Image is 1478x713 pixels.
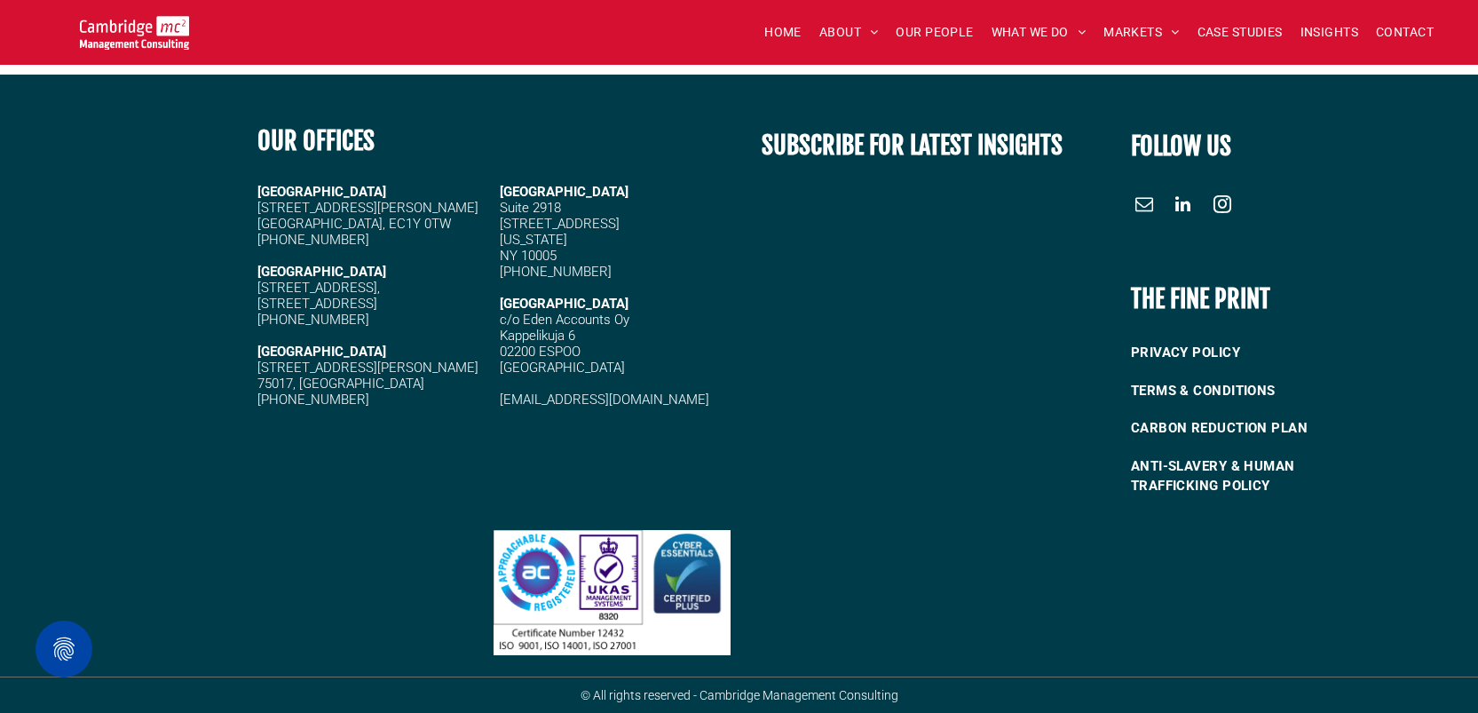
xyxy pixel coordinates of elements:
span: Suite 2918 [500,200,561,216]
a: Your Business Transformed | Cambridge Management Consulting [80,19,189,37]
a: [EMAIL_ADDRESS][DOMAIN_NAME] [500,392,709,408]
img: Go to Homepage [80,16,189,50]
span: [PHONE_NUMBER] [500,264,612,280]
a: email [1131,191,1158,222]
strong: [GEOGRAPHIC_DATA] [257,184,386,200]
a: INSIGHTS [1292,19,1367,46]
a: CASE STUDIES [1189,19,1292,46]
span: [PHONE_NUMBER] [257,392,369,408]
a: ABOUT [810,19,888,46]
span: [STREET_ADDRESS] [500,216,620,232]
span: [GEOGRAPHIC_DATA] [500,184,628,200]
span: [US_STATE] [500,232,567,248]
span: [STREET_ADDRESS][PERSON_NAME] [257,360,478,376]
span: [GEOGRAPHIC_DATA] [500,296,628,312]
a: ANTI-SLAVERY & HUMAN TRAFFICKING POLICY [1131,448,1372,505]
strong: [GEOGRAPHIC_DATA] [257,264,386,280]
span: [STREET_ADDRESS] [257,296,377,312]
a: TERMS & CONDITIONS [1131,372,1372,410]
a: linkedin [1170,191,1197,222]
img: Three certification logos: Approachable Registered, UKAS Management Systems with a tick and certi... [494,530,730,654]
span: 75017, [GEOGRAPHIC_DATA] [257,376,424,392]
b: OUR OFFICES [257,125,375,156]
a: Your Business Transformed | Cambridge Management Consulting [494,533,730,551]
span: NY 10005 [500,248,557,264]
a: PRIVACY POLICY [1131,334,1372,372]
a: WHAT WE DO [983,19,1095,46]
b: THE FINE PRINT [1131,283,1270,314]
span: [PHONE_NUMBER] [257,312,369,328]
span: [STREET_ADDRESS], [257,280,380,296]
strong: [GEOGRAPHIC_DATA] [257,344,386,360]
a: OUR PEOPLE [887,19,982,46]
span: [STREET_ADDRESS][PERSON_NAME] [GEOGRAPHIC_DATA], EC1Y 0TW [257,200,478,232]
span: © All rights reserved - Cambridge Management Consulting [581,688,898,702]
a: CARBON REDUCTION PLAN [1131,409,1372,448]
a: CONTACT [1367,19,1442,46]
span: c/o Eden Accounts Oy Kappelikuja 6 02200 ESPOO [GEOGRAPHIC_DATA] [500,312,629,376]
a: MARKETS [1095,19,1188,46]
font: FOLLOW US [1131,131,1231,162]
a: HOME [755,19,810,46]
a: instagram [1209,191,1236,222]
span: [PHONE_NUMBER] [257,232,369,248]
